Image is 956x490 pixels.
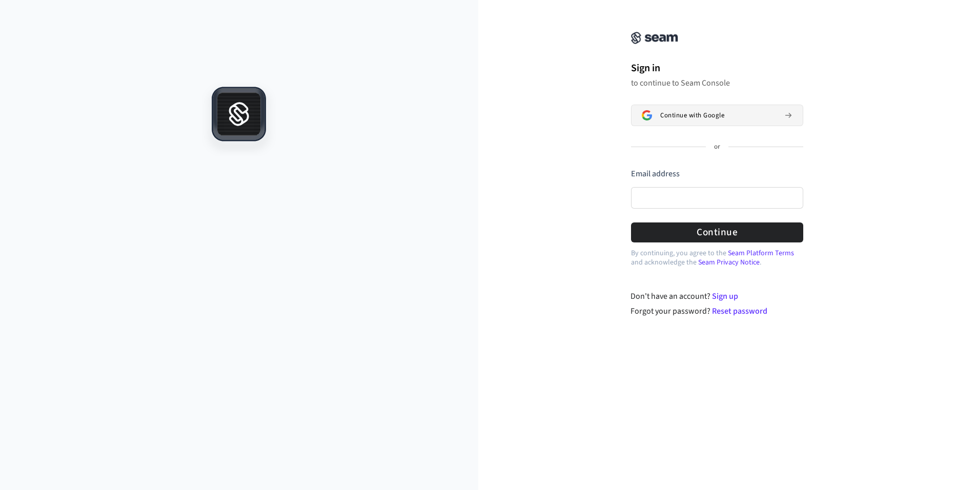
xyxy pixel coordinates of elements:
[712,291,738,302] a: Sign up
[631,249,803,267] p: By continuing, you agree to the and acknowledge the .
[630,290,803,302] div: Don't have an account?
[631,78,803,88] p: to continue to Seam Console
[642,110,652,120] img: Sign in with Google
[631,168,680,179] label: Email address
[660,111,724,119] span: Continue with Google
[728,248,794,258] a: Seam Platform Terms
[631,32,678,44] img: Seam Console
[631,105,803,126] button: Sign in with GoogleContinue with Google
[631,222,803,242] button: Continue
[714,142,720,152] p: or
[712,305,767,317] a: Reset password
[698,257,760,268] a: Seam Privacy Notice
[631,60,803,76] h1: Sign in
[630,305,803,317] div: Forgot your password?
